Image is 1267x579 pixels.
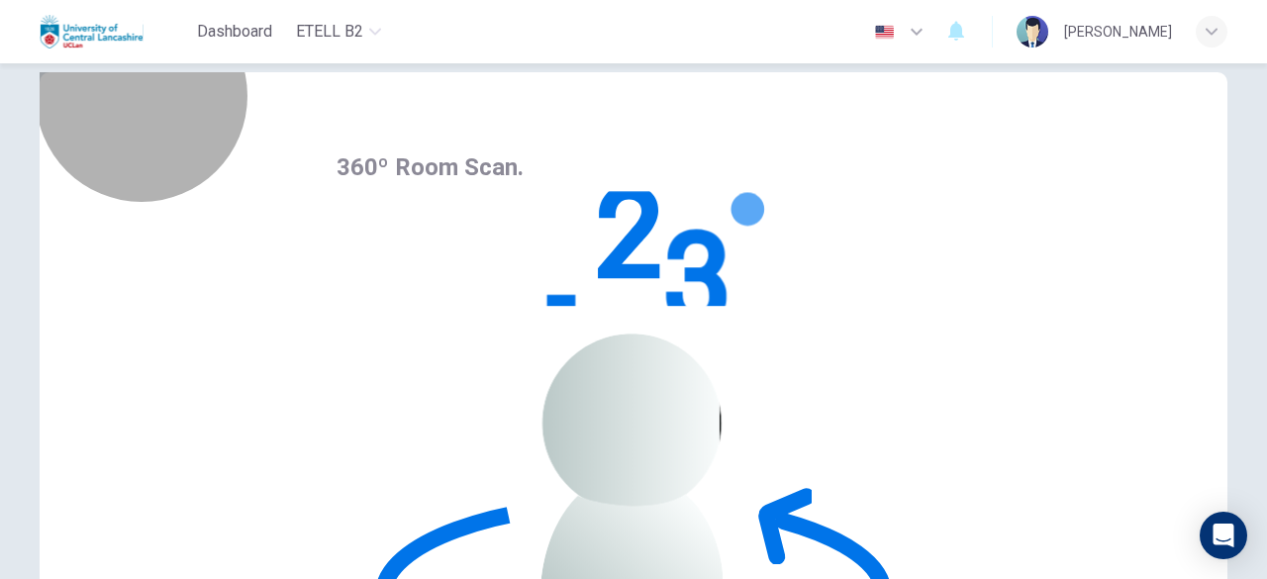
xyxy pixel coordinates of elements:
[1064,20,1172,44] div: [PERSON_NAME]
[197,20,272,44] span: Dashboard
[337,153,524,181] span: 360º Room Scan.
[872,25,897,40] img: en
[1017,16,1048,48] img: Profile picture
[189,14,280,49] button: Dashboard
[40,12,189,51] a: Uclan logo
[1200,512,1247,559] div: Open Intercom Messenger
[288,14,389,49] button: eTELL B2
[40,12,144,51] img: Uclan logo
[296,20,363,44] span: eTELL B2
